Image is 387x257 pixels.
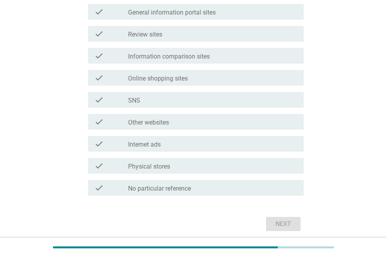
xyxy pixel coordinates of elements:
[128,119,169,127] label: Other websites
[94,139,104,149] i: check
[128,163,170,171] label: Physical stores
[94,7,104,17] i: check
[128,185,191,193] label: No particular reference
[128,31,162,39] label: Review sites
[94,161,104,171] i: check
[94,117,104,127] i: check
[94,51,104,61] i: check
[128,141,161,149] label: Internet ads
[94,95,104,105] i: check
[128,75,188,83] label: Online shopping sites
[128,97,140,105] label: SNS
[94,73,104,83] i: check
[128,53,210,61] label: Information comparison sites
[94,29,104,39] i: check
[94,183,104,193] i: check
[128,9,216,17] label: General information portal sites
